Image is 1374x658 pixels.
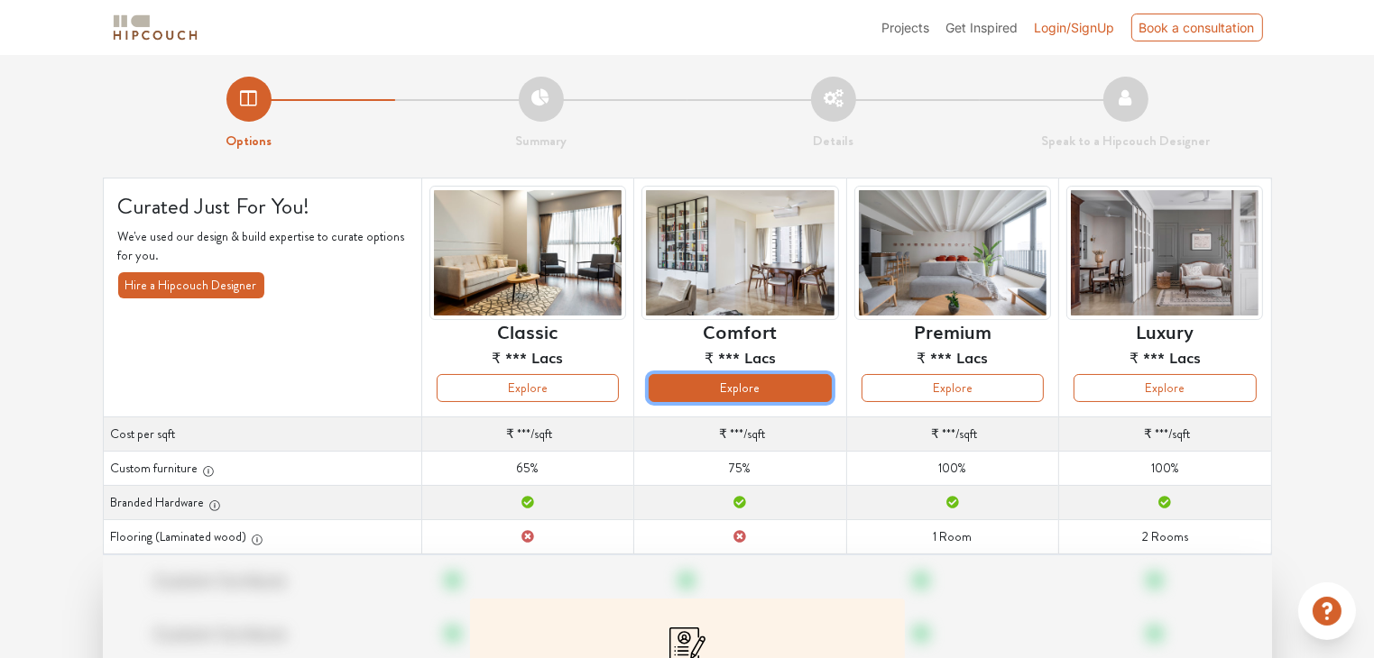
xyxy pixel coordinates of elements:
td: 1 Room [846,520,1058,554]
th: Flooring (Laminated wood) [103,520,421,554]
td: /sqft [1059,417,1271,452]
td: 2 Rooms [1059,520,1271,554]
button: Explore [649,374,831,402]
button: Hire a Hipcouch Designer [118,272,264,298]
div: Book a consultation [1131,14,1263,41]
th: Custom furniture [103,452,421,486]
span: Login/SignUp [1035,20,1115,35]
td: /sqft [634,417,846,452]
img: header-preview [429,186,626,320]
h4: Curated Just For You! [118,193,407,220]
td: 65% [421,452,633,486]
strong: Summary [515,131,567,151]
h6: Classic [497,320,558,342]
td: /sqft [846,417,1058,452]
td: /sqft [421,417,633,452]
strong: Details [813,131,853,151]
h6: Comfort [703,320,777,342]
h6: Premium [914,320,991,342]
strong: Options [226,131,272,151]
img: logo-horizontal.svg [110,12,200,43]
img: header-preview [854,186,1051,320]
td: 100% [846,452,1058,486]
button: Explore [1074,374,1256,402]
button: Explore [437,374,619,402]
span: Get Inspired [946,20,1019,35]
th: Branded Hardware [103,486,421,520]
img: header-preview [1066,186,1263,320]
td: 75% [634,452,846,486]
img: header-preview [641,186,838,320]
strong: Speak to a Hipcouch Designer [1041,131,1210,151]
td: 100% [1059,452,1271,486]
span: Projects [882,20,930,35]
span: logo-horizontal.svg [110,7,200,48]
th: Cost per sqft [103,417,421,452]
h6: Luxury [1136,320,1194,342]
button: Explore [862,374,1044,402]
p: We've used our design & build expertise to curate options for you. [118,227,407,265]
